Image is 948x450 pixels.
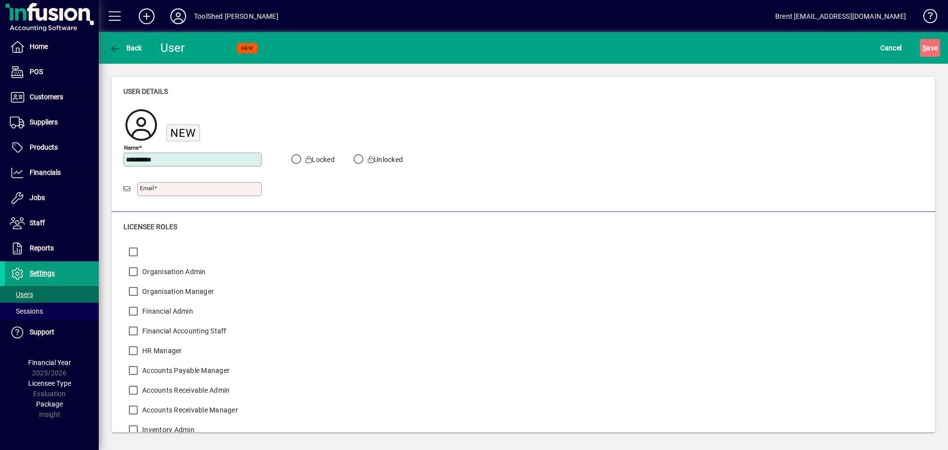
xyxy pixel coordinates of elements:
label: Inventory Admin [140,425,195,435]
label: Accounts Receivable Manager [140,405,238,415]
span: Reports [30,244,54,252]
span: Products [30,143,58,151]
a: Financials [5,161,99,185]
button: Back [107,39,145,57]
span: S [922,44,926,52]
a: Users [5,286,99,303]
a: Reports [5,236,99,261]
label: HR Manager [140,346,182,356]
mat-label: Name [124,144,139,151]
button: Add [131,7,162,25]
span: POS [30,68,43,76]
span: Jobs [30,194,45,202]
span: Support [30,328,54,336]
mat-label: Email [140,185,154,192]
label: Unlocked [366,155,403,164]
span: NEW [241,45,253,51]
span: Staff [30,219,45,227]
a: Jobs [5,186,99,210]
a: Staff [5,211,99,236]
a: Support [5,320,99,345]
span: Financials [30,168,61,176]
label: Accounts Receivable Admin [140,385,230,395]
app-page-header-button: Back [99,39,153,57]
span: Licensee Type [28,379,71,387]
span: Sessions [10,307,43,315]
span: Package [36,400,63,408]
label: Financial Admin [140,306,193,316]
div: User [160,40,202,56]
span: User details [123,87,168,95]
label: Locked [304,155,335,164]
span: ave [922,40,938,56]
a: Home [5,35,99,59]
span: Licensee roles [123,223,177,231]
button: Profile [162,7,194,25]
span: Users [10,290,33,298]
a: Customers [5,85,99,110]
a: Knowledge Base [916,2,936,34]
button: Save [920,39,940,57]
a: Sessions [5,303,99,320]
span: Back [109,44,142,52]
div: ToolShed [PERSON_NAME] [194,8,278,24]
span: Settings [30,269,55,277]
label: Organisation Manager [140,286,214,296]
a: POS [5,60,99,84]
span: Home [30,42,48,50]
label: Organisation Admin [140,267,206,277]
label: Accounts Payable Manager [140,366,230,375]
a: Products [5,135,99,160]
span: Financial Year [28,359,71,367]
a: Suppliers [5,110,99,135]
span: Customers [30,93,63,101]
div: Brent [EMAIL_ADDRESS][DOMAIN_NAME] [775,8,906,24]
label: Financial Accounting Staff [140,326,227,336]
span: New [170,126,196,139]
button: Cancel [878,39,905,57]
span: Suppliers [30,118,58,126]
span: Cancel [880,40,902,56]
